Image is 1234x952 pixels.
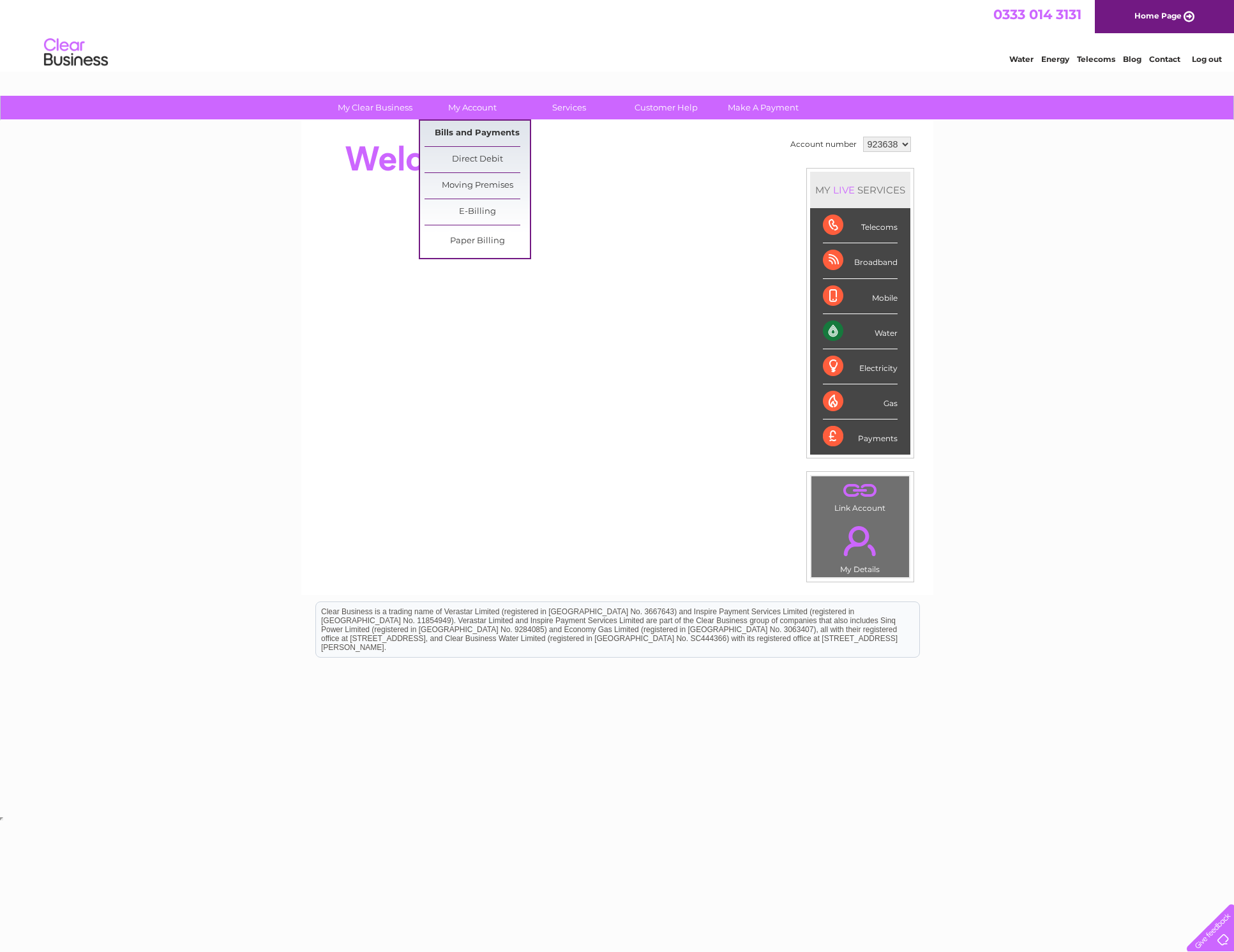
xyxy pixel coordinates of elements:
[1123,54,1141,64] a: Blog
[823,279,898,314] div: Mobile
[1009,54,1034,64] a: Water
[1192,54,1222,64] a: Log out
[823,208,898,243] div: Telecoms
[811,476,910,516] td: Link Account
[815,518,906,563] a: .
[823,243,898,278] div: Broadband
[823,419,898,454] div: Payments
[419,96,525,119] a: My Account
[425,173,530,199] a: Moving Premises
[711,96,816,119] a: Make A Payment
[823,384,898,419] div: Gas
[810,172,910,208] div: MY SERVICES
[1041,54,1069,64] a: Energy
[831,184,857,196] div: LIVE
[322,96,428,119] a: My Clear Business
[811,515,910,578] td: My Details
[425,229,530,254] a: Paper Billing
[43,33,109,72] img: logo.png
[823,314,898,349] div: Water
[993,6,1081,22] a: 0333 014 3131
[823,349,898,384] div: Electricity
[787,133,860,155] td: Account number
[1149,54,1180,64] a: Contact
[425,147,530,172] a: Direct Debit
[1077,54,1115,64] a: Telecoms
[425,121,530,146] a: Bills and Payments
[425,199,530,225] a: E-Billing
[613,96,719,119] a: Customer Help
[316,7,919,62] div: Clear Business is a trading name of Verastar Limited (registered in [GEOGRAPHIC_DATA] No. 3667643...
[516,96,622,119] a: Services
[815,480,906,502] a: .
